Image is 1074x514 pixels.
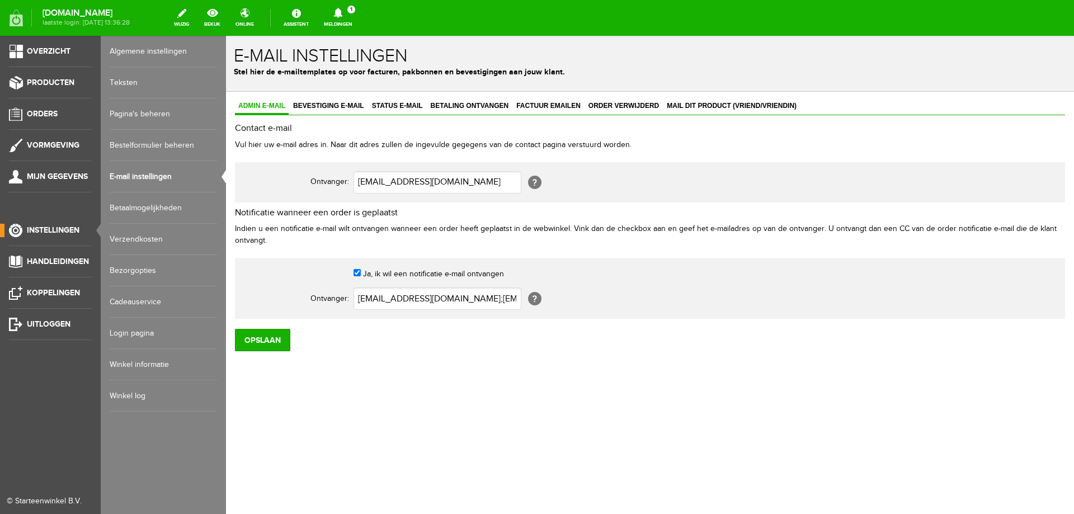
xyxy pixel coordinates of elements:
p: Stel hier de e-mailtemplates op voor facturen, pakbonnen en bevestigingen aan jouw klant. [8,30,840,42]
span: Instellingen [27,225,79,235]
th: Ontvanger: [16,249,128,276]
span: Factuur emailen [287,66,358,74]
a: Mail dit product (vriend/vriendin) [437,63,574,79]
a: Betaalmogelijkheden [110,192,217,224]
span: Status e-mail [143,66,200,74]
h2: Contact e-mail [9,88,839,98]
th: Ontvanger: [16,133,128,160]
span: Betaling ontvangen [201,66,286,74]
a: Bevestiging e-mail [64,63,142,79]
a: Verzendkosten [110,224,217,255]
span: Uitloggen [27,319,70,329]
a: Meldingen1 [317,6,359,30]
a: Betaling ontvangen [201,63,286,79]
span: Orders [27,109,58,119]
a: Winkel log [110,380,217,412]
a: Admin e-mail [9,63,63,79]
a: Winkel informatie [110,349,217,380]
p: Indien u een notificatie e-mail wilt ontvangen wanneer een order heeft geplaatst in de webwinkel.... [9,187,839,211]
a: wijzig [167,6,196,30]
span: Producten [27,78,74,87]
h2: Notificatie wanneer een order is geplaatst [9,172,839,182]
span: [?] [302,140,315,153]
a: Factuur emailen [287,63,358,79]
span: [?] [302,256,315,270]
a: Pagina's beheren [110,98,217,130]
span: Mail dit product (vriend/vriendin) [437,66,574,74]
a: Algemene instellingen [110,36,217,67]
a: Cadeauservice [110,286,217,318]
p: Vul hier uw e-mail adres in. Naar dit adres zullen de ingevulde gegegens van de contact pagina ve... [9,103,839,115]
strong: [DOMAIN_NAME] [43,10,130,16]
span: Mijn gegevens [27,172,88,181]
span: Order verwijderd [359,66,436,74]
label: Ja, ik wil een notificatie e-mail ontvangen [137,233,278,244]
a: E-mail instellingen [110,161,217,192]
span: 1 [347,6,355,13]
input: Opslaan [9,293,64,315]
a: Teksten [110,67,217,98]
span: Bevestiging e-mail [64,66,142,74]
span: Handleidingen [27,257,89,266]
div: © Starteenwinkel B.V. [7,496,85,507]
h1: E-mail instellingen [8,11,840,30]
a: Bestelformulier beheren [110,130,217,161]
span: Vormgeving [27,140,79,150]
a: online [229,6,261,30]
span: Admin e-mail [9,66,63,74]
span: Overzicht [27,46,70,56]
a: Bezorgopties [110,255,217,286]
a: Order verwijderd [359,63,436,79]
span: laatste login: [DATE] 13:36:28 [43,20,130,26]
span: Koppelingen [27,288,80,298]
a: Assistent [277,6,315,30]
a: Status e-mail [143,63,200,79]
a: Login pagina [110,318,217,349]
a: bekijk [197,6,227,30]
